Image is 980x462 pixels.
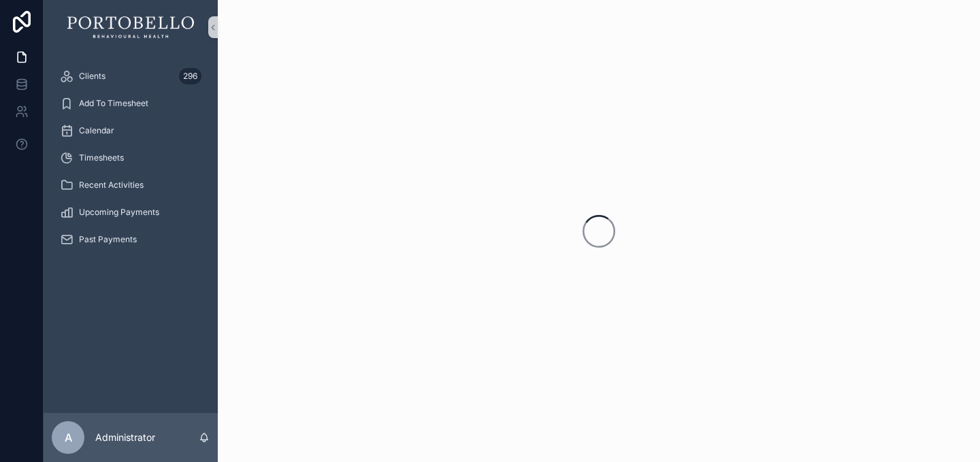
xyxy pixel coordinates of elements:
a: Past Payments [52,227,210,252]
span: Clients [79,71,105,82]
span: Past Payments [79,234,137,245]
span: Add To Timesheet [79,98,148,109]
span: Upcoming Payments [79,207,159,218]
span: Calendar [79,125,114,136]
a: Upcoming Payments [52,200,210,225]
a: Recent Activities [52,173,210,197]
span: Timesheets [79,152,124,163]
a: Timesheets [52,146,210,170]
a: Clients296 [52,64,210,88]
span: Recent Activities [79,180,144,191]
a: Add To Timesheet [52,91,210,116]
div: scrollable content [44,54,218,269]
div: 296 [179,68,201,84]
p: Administrator [95,431,155,444]
span: A [65,429,72,446]
a: Calendar [52,118,210,143]
img: App logo [67,16,194,38]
